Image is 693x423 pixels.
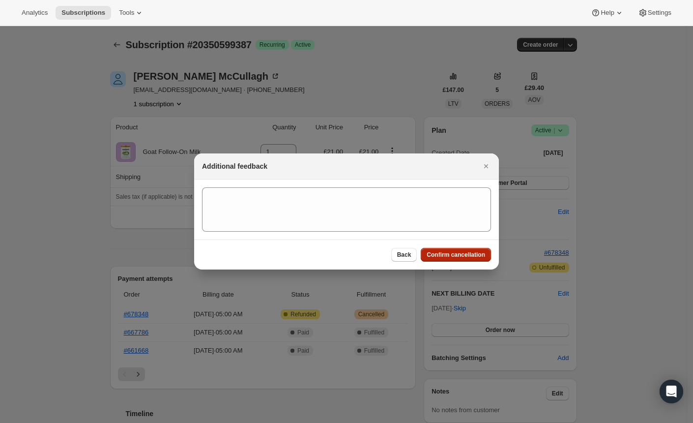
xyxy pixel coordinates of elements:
[119,9,134,17] span: Tools
[648,9,671,17] span: Settings
[202,161,267,171] h2: Additional feedback
[601,9,614,17] span: Help
[479,159,493,173] button: Close
[61,9,105,17] span: Subscriptions
[397,251,411,259] span: Back
[113,6,150,20] button: Tools
[632,6,677,20] button: Settings
[22,9,48,17] span: Analytics
[585,6,630,20] button: Help
[16,6,54,20] button: Analytics
[56,6,111,20] button: Subscriptions
[660,380,683,403] div: Open Intercom Messenger
[391,248,417,262] button: Back
[421,248,491,262] button: Confirm cancellation
[427,251,485,259] span: Confirm cancellation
